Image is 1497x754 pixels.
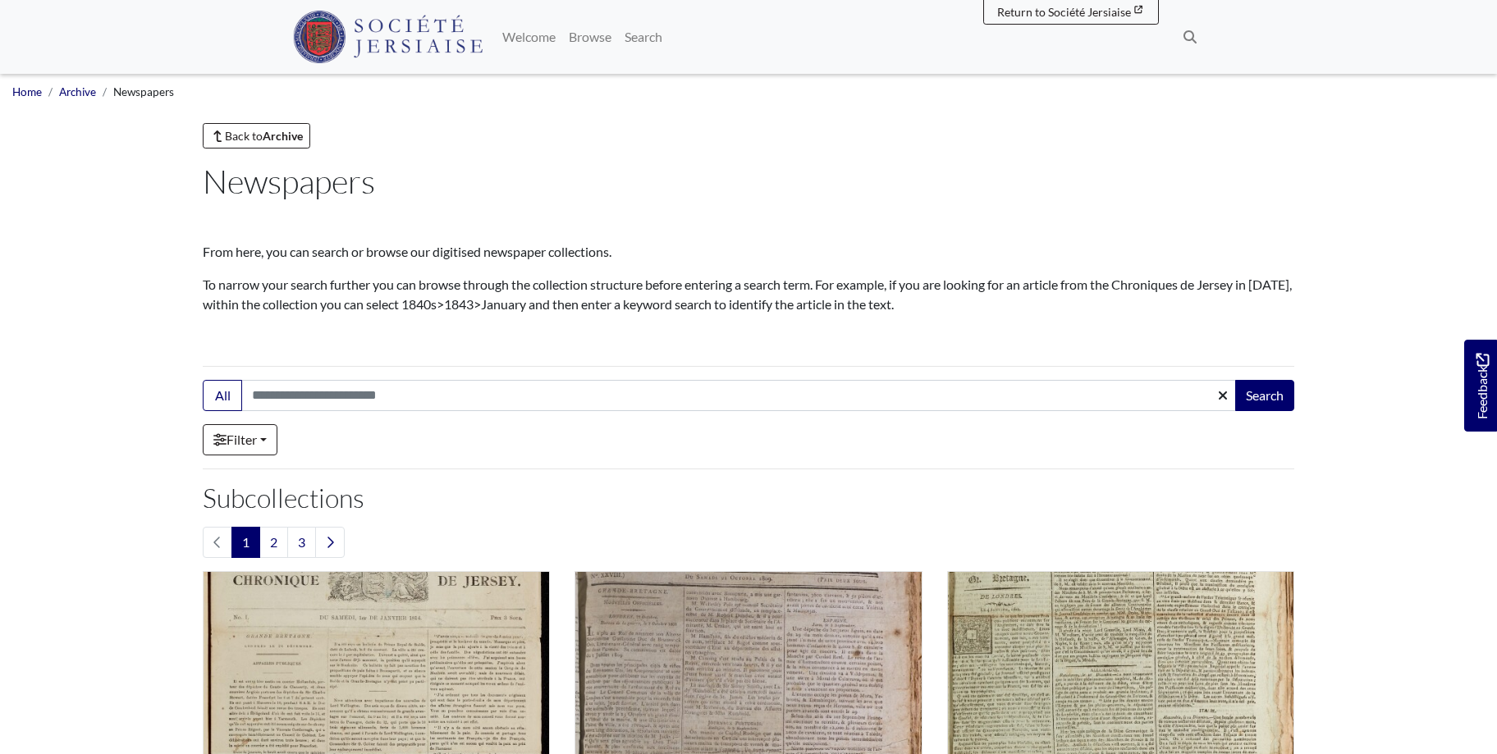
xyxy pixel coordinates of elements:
[12,85,42,98] a: Home
[241,380,1237,411] input: Search this collection...
[203,424,277,455] a: Filter
[1472,353,1492,419] span: Feedback
[231,527,260,558] span: Goto page 1
[293,7,483,67] a: Société Jersiaise logo
[59,85,96,98] a: Archive
[315,527,345,558] a: Next page
[203,527,1294,558] nav: pagination
[203,162,1294,201] h1: Newspapers
[203,380,242,411] button: All
[496,21,562,53] a: Welcome
[203,123,310,149] a: Back toArchive
[293,11,483,63] img: Société Jersiaise
[618,21,669,53] a: Search
[203,527,232,558] li: Previous page
[203,242,1294,262] p: From here, you can search or browse our digitised newspaper collections.
[1464,340,1497,432] a: Would you like to provide feedback?
[1235,380,1294,411] button: Search
[562,21,618,53] a: Browse
[113,85,174,98] span: Newspapers
[287,527,316,558] a: Goto page 3
[203,275,1294,314] p: To narrow your search further you can browse through the collection structure before entering a s...
[997,5,1131,19] span: Return to Société Jersiaise
[203,482,1294,514] h2: Subcollections
[263,129,303,143] strong: Archive
[259,527,288,558] a: Goto page 2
